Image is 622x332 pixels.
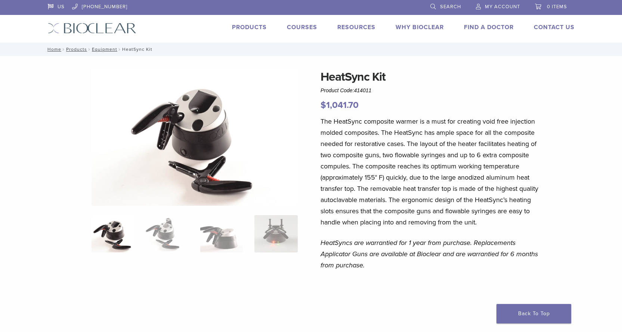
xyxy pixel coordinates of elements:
img: HeatSync Kit-4 [92,68,298,206]
span: 414011 [354,87,372,93]
a: Back To Top [496,304,571,323]
img: HeatSync Kit - Image 2 [146,215,189,252]
img: Bioclear [48,23,136,34]
nav: HeatSync Kit [42,43,580,56]
a: Courses [287,24,317,31]
a: Contact Us [534,24,575,31]
a: Home [45,47,61,52]
span: 0 items [547,4,567,10]
em: HeatSyncs are warrantied for 1 year from purchase. Replacements Applicator Guns are available at ... [321,239,538,269]
span: / [61,47,66,51]
a: Products [232,24,267,31]
span: Search [440,4,461,10]
a: Equipment [92,47,117,52]
a: Why Bioclear [396,24,444,31]
a: Find A Doctor [464,24,514,31]
p: The HeatSync composite warmer is a must for creating void free injection molded composites. The H... [321,116,540,228]
span: My Account [485,4,520,10]
img: HeatSync Kit - Image 3 [200,215,243,252]
span: / [87,47,92,51]
bdi: 1,041.70 [321,100,359,111]
a: Products [66,47,87,52]
span: $ [321,100,326,111]
a: Resources [337,24,375,31]
h1: HeatSync Kit [321,68,540,86]
img: HeatSync-Kit-4-324x324.jpg [92,215,134,252]
span: Product Code: [321,87,371,93]
span: / [117,47,122,51]
img: HeatSync Kit - Image 4 [254,215,297,252]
